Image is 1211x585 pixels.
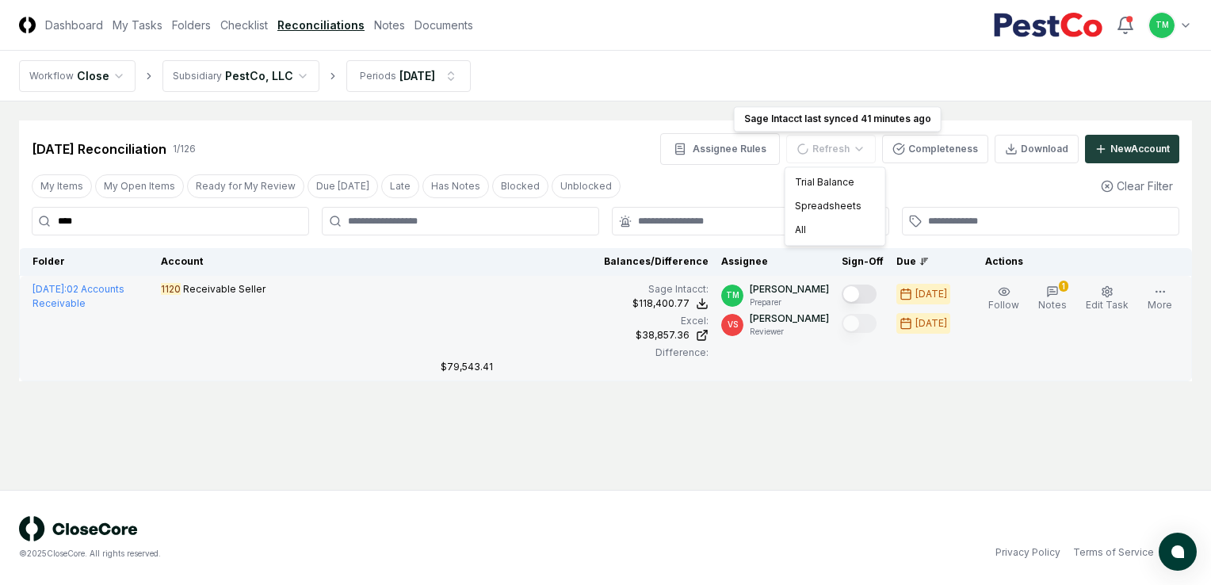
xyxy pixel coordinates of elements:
a: Folders [172,17,211,33]
button: Has Notes [422,174,489,198]
button: Download [995,135,1079,163]
div: [DATE] [399,67,435,84]
button: Clear Filter [1094,171,1179,201]
div: Workflow [29,69,74,83]
nav: breadcrumb [19,60,471,92]
div: Sage Intacct last synced 41 minutes ago [734,106,942,132]
div: Refresh [785,166,886,246]
a: 02 Accounts Receivable [32,283,124,309]
p: [PERSON_NAME] [750,282,829,296]
span: [DATE] : [32,283,67,295]
button: Assignee Rules [660,133,780,165]
span: TM [726,289,739,301]
button: Ready for My Review [187,174,304,198]
span: Notes [1038,299,1067,311]
div: 1 / 126 [173,142,196,156]
button: My Open Items [95,174,184,198]
span: Receivable Seller [183,283,266,295]
div: Trial Balance [789,170,882,194]
div: Sage Intacct : [441,282,709,296]
div: © 2025 CloseCore. All rights reserved. [19,548,605,560]
div: Actions [972,254,1179,269]
div: [DATE] [915,287,947,301]
div: All [789,218,882,242]
button: Late [381,174,419,198]
a: Dashboard [45,17,103,33]
button: Due Today [308,174,378,198]
button: Blocked [492,174,548,198]
div: $118,400.77 [632,296,690,311]
div: Difference: [441,346,709,360]
span: Follow [988,299,1019,311]
div: Excel: [441,314,709,328]
a: Notes [374,17,405,33]
div: Spreadsheets [789,194,882,218]
a: Reconciliations [277,17,365,33]
div: 1 [1059,281,1068,292]
div: $38,857.36 [636,328,690,342]
button: More [1144,282,1175,315]
a: Documents [414,17,473,33]
div: New Account [1110,142,1170,156]
button: Completeness [882,135,988,163]
img: logo [19,516,138,541]
button: Mark complete [842,285,877,304]
button: Mark complete [842,314,877,333]
a: Terms of Service [1073,545,1154,560]
img: Logo [19,17,36,33]
a: Checklist [220,17,268,33]
p: Preparer [750,296,829,308]
a: Privacy Policy [995,545,1060,560]
button: atlas-launcher [1159,533,1197,571]
p: Reviewer [750,326,829,338]
button: Unblocked [552,174,621,198]
th: Balances/Difference [434,248,715,276]
p: [PERSON_NAME] [750,312,829,326]
div: [DATE] Reconciliation [32,140,166,159]
span: Edit Task [1086,299,1129,311]
th: Folder [20,248,155,276]
div: [DATE] [915,316,947,331]
span: 1120 [161,283,181,295]
th: Sign-Off [835,248,890,276]
div: Due [896,254,960,269]
button: My Items [32,174,92,198]
div: $79,543.41 [441,360,493,374]
div: Account [161,254,429,269]
span: TM [1156,19,1169,31]
div: Subsidiary [173,69,222,83]
a: My Tasks [113,17,162,33]
span: VS [728,319,738,331]
th: Assignee [715,248,835,276]
div: Periods [360,69,396,83]
img: PestCo logo [993,13,1103,38]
